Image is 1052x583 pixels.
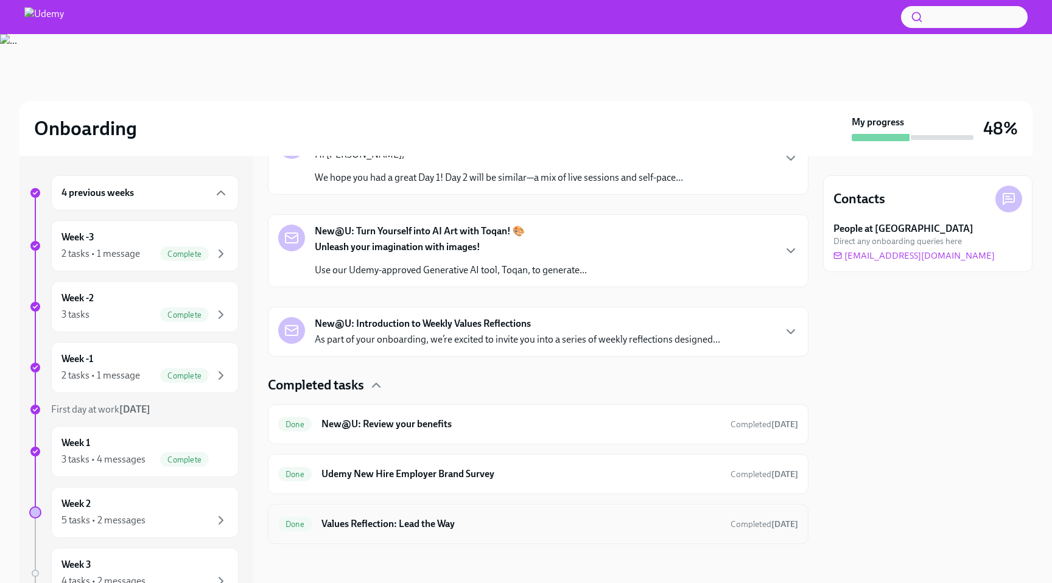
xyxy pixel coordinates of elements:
[119,403,150,415] strong: [DATE]
[315,225,525,238] strong: New@U: Turn Yourself into AI Art with Toqan! 🎨
[852,116,904,129] strong: My progress
[61,308,89,321] div: 3 tasks
[315,333,720,346] p: As part of your onboarding, we’re excited to invite you into a series of weekly reflections desig...
[51,175,239,211] div: 4 previous weeks
[278,420,312,429] span: Done
[731,469,798,480] span: Completed
[278,414,798,434] a: DoneNew@U: Review your benefitsCompleted[DATE]
[268,376,808,394] div: Completed tasks
[61,291,94,305] h6: Week -2
[61,186,134,200] h6: 4 previous weeks
[315,317,531,330] strong: New@U: Introduction to Weekly Values Reflections
[315,264,587,277] p: Use our Udemy-approved Generative AI tool, Toqan, to generate...
[29,426,239,477] a: Week 13 tasks • 4 messagesComplete
[160,371,209,380] span: Complete
[833,236,962,247] span: Direct any onboarding queries here
[61,436,90,450] h6: Week 1
[771,419,798,430] strong: [DATE]
[278,470,312,479] span: Done
[34,116,137,141] h2: Onboarding
[278,520,312,529] span: Done
[61,369,140,382] div: 2 tasks • 1 message
[24,7,64,27] img: Udemy
[833,250,995,262] a: [EMAIL_ADDRESS][DOMAIN_NAME]
[61,514,146,527] div: 5 tasks • 2 messages
[731,519,798,529] span: Completed
[278,514,798,534] a: DoneValues Reflection: Lead the WayCompleted[DATE]
[983,117,1018,139] h3: 48%
[731,419,798,430] span: Completed
[771,519,798,529] strong: [DATE]
[29,342,239,393] a: Week -12 tasks • 1 messageComplete
[268,376,364,394] h4: Completed tasks
[321,417,721,431] h6: New@U: Review your benefits
[61,453,146,466] div: 3 tasks • 4 messages
[61,497,91,511] h6: Week 2
[160,250,209,259] span: Complete
[29,403,239,416] a: First day at work[DATE]
[61,558,91,571] h6: Week 3
[833,190,885,208] h4: Contacts
[731,419,798,430] span: August 18th, 2025 19:19
[61,247,140,260] div: 2 tasks • 1 message
[29,487,239,538] a: Week 25 tasks • 2 messages
[29,281,239,332] a: Week -23 tasksComplete
[61,352,93,366] h6: Week -1
[160,310,209,319] span: Complete
[315,171,683,184] p: We hope you had a great Day 1! Day 2 will be similar—a mix of live sessions and self-pace...
[160,455,209,464] span: Complete
[29,220,239,271] a: Week -32 tasks • 1 messageComplete
[321,467,721,481] h6: Udemy New Hire Employer Brand Survey
[321,517,721,531] h6: Values Reflection: Lead the Way
[315,241,480,253] strong: Unleash your imagination with images!
[731,518,798,530] span: September 15th, 2025 22:58
[51,403,150,415] span: First day at work
[61,231,94,244] h6: Week -3
[278,464,798,484] a: DoneUdemy New Hire Employer Brand SurveyCompleted[DATE]
[771,469,798,480] strong: [DATE]
[731,469,798,480] span: September 10th, 2025 10:20
[833,222,973,236] strong: People at [GEOGRAPHIC_DATA]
